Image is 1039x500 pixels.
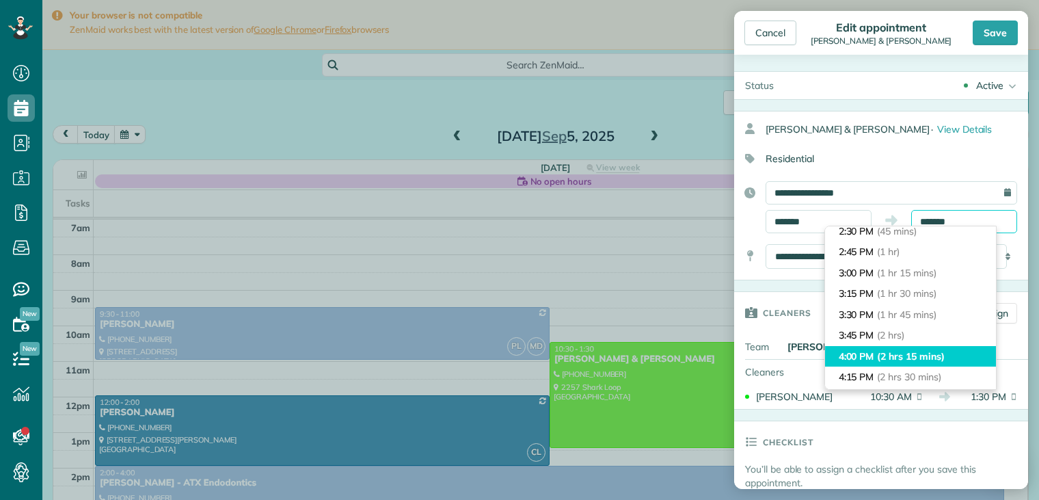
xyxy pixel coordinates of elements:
div: [PERSON_NAME] & [PERSON_NAME] [807,36,956,46]
h3: Cleaners [763,292,811,333]
span: (45 mins) [877,225,917,237]
span: (1 hr 30 mins) [877,287,936,300]
span: (1 hr 45 mins) [877,308,936,321]
li: 2:30 PM [825,221,996,242]
div: Team [734,334,782,359]
span: View Details [937,123,993,135]
div: Edit appointment [807,21,956,34]
div: [PERSON_NAME] & [PERSON_NAME] [766,117,1028,142]
p: You’ll be able to assign a checklist after you save this appointment. [745,462,1028,490]
span: (2 hrs) [877,329,904,341]
strong: [PERSON_NAME] [787,341,867,353]
h3: Checklist [763,421,813,462]
li: 4:15 PM [825,367,996,388]
div: Cancel [744,21,796,45]
div: Residential [734,147,1017,170]
div: Save [973,21,1018,45]
span: · [931,123,933,135]
span: (1 hr 15 mins) [877,267,936,279]
div: [PERSON_NAME] [756,390,861,404]
li: 3:15 PM [825,283,996,304]
span: (2 hrs 15 mins) [877,350,944,363]
li: 2:45 PM [825,241,996,263]
span: (1 hr) [877,246,900,258]
span: (2 hrs 30 mins) [877,371,941,383]
div: Status [734,72,785,99]
div: Active [976,79,1003,92]
li: 3:45 PM [825,325,996,346]
div: Cleaners [734,360,830,384]
span: 1:30 PM [960,390,1006,404]
span: 10:30 AM [865,390,912,404]
span: New [20,342,40,356]
li: 3:00 PM [825,263,996,284]
span: New [20,307,40,321]
li: 4:30 PM [825,388,996,409]
li: 3:30 PM [825,304,996,326]
li: 4:00 PM [825,346,996,367]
